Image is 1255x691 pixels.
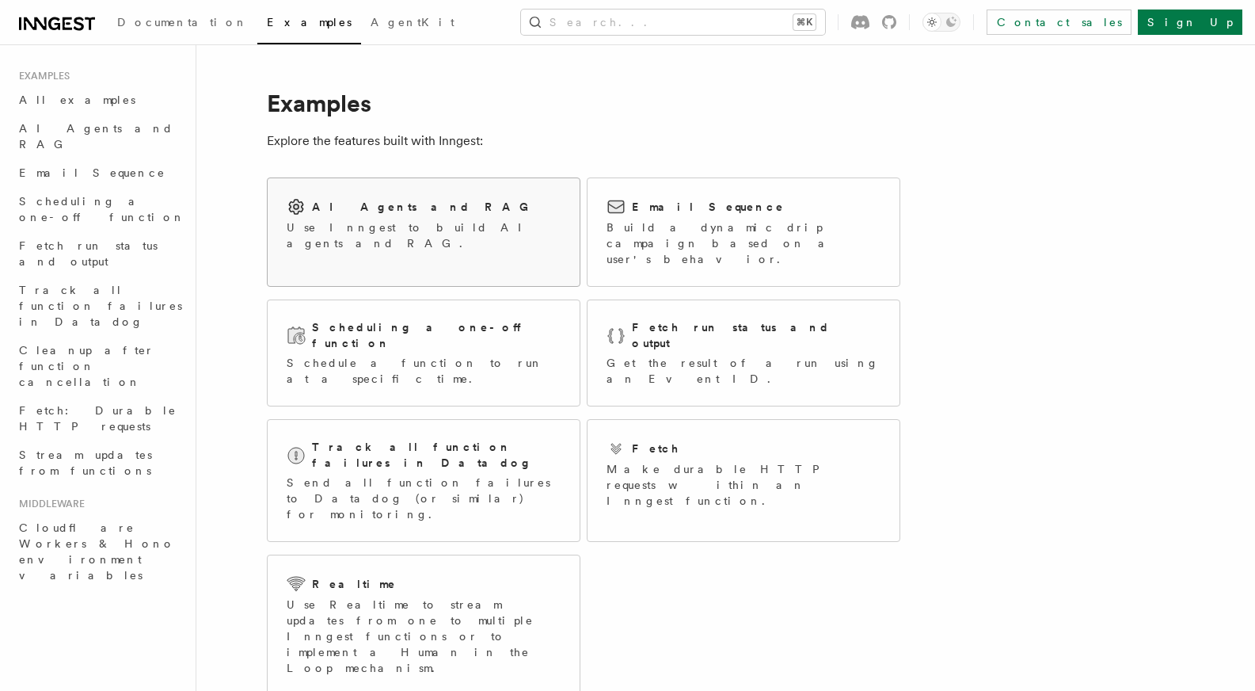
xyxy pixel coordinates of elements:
p: Explore the features built with Inngest: [267,130,900,152]
span: Cleanup after function cancellation [19,344,154,388]
a: Fetch run status and outputGet the result of a run using an Event ID. [587,300,900,407]
span: AI Agents and RAG [19,122,173,151]
kbd: ⌘K [793,14,816,30]
span: Middleware [13,498,85,510]
p: Send all function failures to Datadog (or similar) for monitoring. [287,475,561,522]
h2: AI Agents and RAG [312,199,537,215]
span: AgentKit [371,16,454,29]
a: Fetch run status and output [13,231,186,276]
span: Scheduling a one-off function [19,195,185,223]
a: Fetch: Durable HTTP requests [13,396,186,441]
a: AI Agents and RAG [13,114,186,158]
a: Scheduling a one-off function [13,187,186,231]
a: Track all function failures in DatadogSend all function failures to Datadog (or similar) for moni... [267,419,580,542]
p: Schedule a function to run at a specific time. [287,355,561,387]
a: Stream updates from functions [13,441,186,485]
a: Examples [257,5,361,44]
p: Get the result of a run using an Event ID. [607,355,880,387]
a: Email SequenceBuild a dynamic drip campaign based on a user's behavior. [587,178,900,287]
h2: Fetch [632,441,680,456]
span: Track all function failures in Datadog [19,284,182,328]
a: Scheduling a one-off functionSchedule a function to run at a specific time. [267,300,580,407]
p: Use Realtime to stream updates from one to multiple Inngest functions or to implement a Human in ... [287,597,561,676]
span: Fetch: Durable HTTP requests [19,404,177,433]
a: AI Agents and RAGUse Inngest to build AI agents and RAG. [267,178,580,287]
span: Fetch run status and output [19,239,158,268]
h2: Scheduling a one-off function [312,319,561,351]
a: Cloudflare Workers & Hono environment variables [13,513,186,590]
p: Make durable HTTP requests within an Inngest function. [607,461,880,509]
a: Track all function failures in Datadog [13,276,186,336]
span: Examples [267,16,352,29]
a: Contact sales [987,10,1131,35]
span: All examples [19,94,135,106]
span: Examples [13,70,70,82]
a: Cleanup after function cancellation [13,336,186,396]
button: Search...⌘K [521,10,825,35]
span: Documentation [117,16,248,29]
a: Sign Up [1138,10,1242,35]
h2: Email Sequence [632,199,785,215]
h2: Realtime [312,576,397,592]
span: Email Sequence [19,166,165,179]
span: Stream updates from functions [19,449,152,477]
h1: Examples [267,89,900,117]
p: Build a dynamic drip campaign based on a user's behavior. [607,220,880,267]
h2: Fetch run status and output [632,319,880,351]
a: Email Sequence [13,158,186,187]
button: Toggle dark mode [922,13,960,32]
a: Documentation [108,5,257,43]
span: Cloudflare Workers & Hono environment variables [19,521,175,582]
a: FetchMake durable HTTP requests within an Inngest function. [587,419,900,542]
h2: Track all function failures in Datadog [312,439,561,471]
a: All examples [13,86,186,114]
p: Use Inngest to build AI agents and RAG. [287,220,561,251]
a: AgentKit [361,5,464,43]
